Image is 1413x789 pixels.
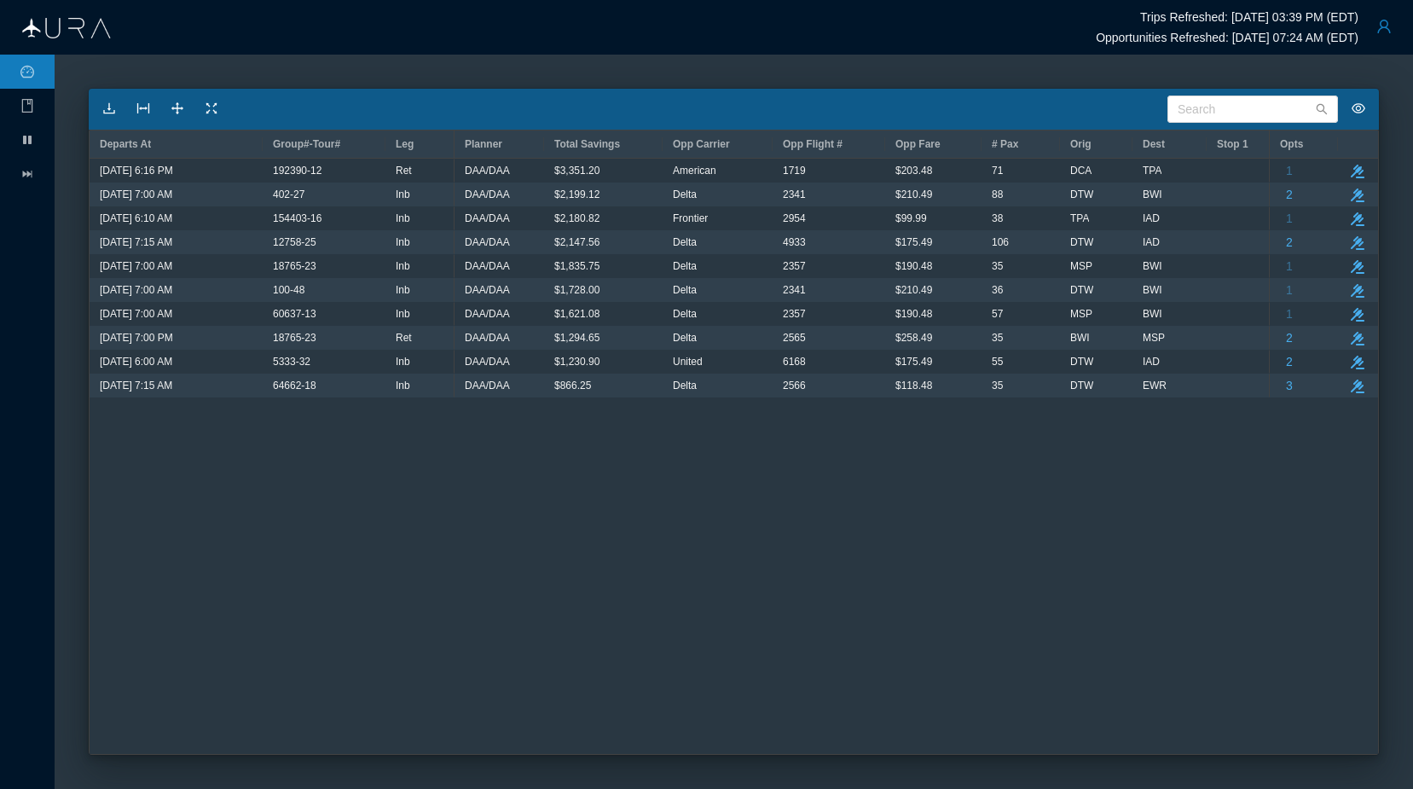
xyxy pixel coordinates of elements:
[1143,255,1162,277] span: BWI
[465,303,510,325] span: DAA/DAA
[554,351,599,373] span: $1,230.90
[783,374,806,397] span: 2566
[1070,279,1093,301] span: DTW
[673,231,697,253] span: Delta
[465,183,510,206] span: DAA/DAA
[895,255,932,277] span: $190.48
[1143,138,1165,150] span: Dest
[100,279,172,301] span: [DATE] 7:00 AM
[1286,231,1293,253] span: 2
[465,160,510,182] span: DAA/DAA
[100,303,172,325] span: [DATE] 7:00 AM
[100,351,172,373] span: [DATE] 6:00 AM
[992,160,1003,182] span: 71
[992,279,1003,301] span: 36
[465,279,510,301] span: DAA/DAA
[1143,231,1160,253] span: IAD
[22,18,111,38] img: Aura Logo
[396,160,412,182] span: Ret
[1286,327,1293,349] span: 2
[1279,255,1300,277] button: 1
[992,231,1009,253] span: 106
[992,207,1003,229] span: 38
[783,303,806,325] span: 2357
[1143,374,1167,397] span: EWR
[1286,183,1293,206] span: 2
[20,65,34,78] i: icon: dashboard
[1279,374,1300,397] button: 3
[554,231,599,253] span: $2,147.56
[1279,351,1300,373] button: 2
[895,183,932,206] span: $210.49
[20,167,34,181] i: icon: fast-forward
[273,231,316,253] span: 12758-25
[1143,207,1160,229] span: IAD
[1143,279,1162,301] span: BWI
[1279,327,1300,349] button: 2
[992,351,1003,373] span: 55
[673,327,697,349] span: Delta
[396,351,410,373] span: Inb
[273,374,316,397] span: 64662-18
[100,327,173,349] span: [DATE] 7:00 PM
[1070,255,1092,277] span: MSP
[783,160,806,182] span: 1719
[992,303,1003,325] span: 57
[1279,303,1300,325] button: 1
[554,374,591,397] span: $866.25
[130,96,157,123] button: icon: column-width
[1280,138,1303,150] span: Opts
[1286,279,1293,301] span: 1
[1070,327,1090,349] span: BWI
[554,279,599,301] span: $1,728.00
[783,183,806,206] span: 2341
[783,138,843,150] span: Opp Flight #
[273,351,310,373] span: 5333-32
[465,231,510,253] span: DAA/DAA
[198,96,225,123] button: icon: fullscreen
[273,207,321,229] span: 154403-16
[673,138,730,150] span: Opp Carrier
[895,138,941,150] span: Opp Fare
[1143,351,1160,373] span: IAD
[1286,351,1293,373] span: 2
[1286,374,1293,397] span: 3
[1279,160,1300,182] button: 1
[673,374,697,397] span: Delta
[1070,138,1092,150] span: Orig
[895,303,932,325] span: $190.48
[1143,183,1162,206] span: BWI
[783,327,806,349] span: 2565
[554,303,599,325] span: $1,621.08
[992,374,1003,397] span: 35
[396,374,410,397] span: Inb
[992,255,1003,277] span: 35
[273,327,316,349] span: 18765-23
[465,374,510,397] span: DAA/DAA
[396,255,410,277] span: Inb
[554,160,599,182] span: $3,351.20
[1070,160,1092,182] span: DCA
[273,138,340,150] span: Group#-Tour#
[554,138,620,150] span: Total Savings
[1286,160,1293,182] span: 1
[895,351,932,373] span: $175.49
[396,207,410,229] span: Inb
[465,138,502,150] span: Planner
[1070,183,1093,206] span: DTW
[554,255,599,277] span: $1,835.75
[20,99,34,113] i: icon: book
[554,327,599,349] span: $1,294.65
[783,351,806,373] span: 6168
[783,207,806,229] span: 2954
[396,231,410,253] span: Inb
[1279,183,1300,206] button: 2
[895,279,932,301] span: $210.49
[1070,351,1093,373] span: DTW
[673,255,697,277] span: Delta
[554,207,599,229] span: $2,180.82
[1286,303,1293,325] span: 1
[1316,103,1328,115] i: icon: search
[96,96,123,123] button: icon: download
[1070,303,1092,325] span: MSP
